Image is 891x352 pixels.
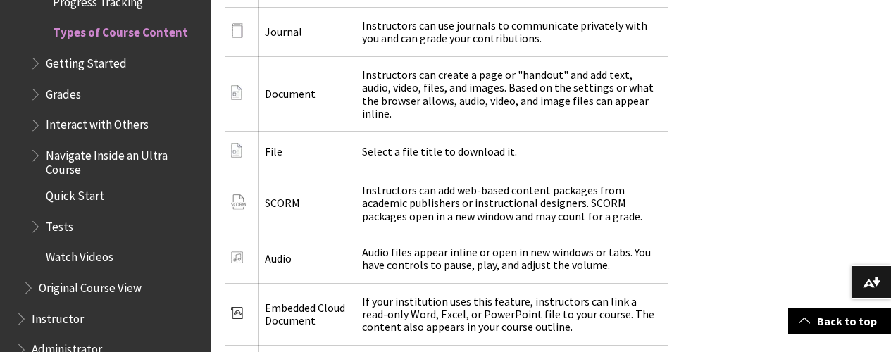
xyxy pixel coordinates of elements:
[231,307,243,319] img: Image of the icon for Microsoft Documents
[46,144,201,177] span: Navigate Inside an Ultra Course
[46,215,73,234] span: Tests
[259,283,356,345] td: Embedded Cloud Document
[39,276,142,295] span: Original Course View
[259,8,356,57] td: Journal
[53,21,188,40] span: Types of Course Content
[356,234,668,283] td: Audio files appear inline or open in new windows or tabs. You have controls to pause, play, and a...
[788,308,891,334] a: Back to top
[259,234,356,283] td: Audio
[46,82,81,101] span: Grades
[46,113,149,132] span: Interact with Others
[32,307,84,326] span: Instructor
[259,172,356,234] td: SCORM
[356,283,668,345] td: If your institution uses this feature, instructors can link a read-only Word, Excel, or PowerPoin...
[356,132,668,172] td: Select a file title to download it.
[46,51,127,70] span: Getting Started
[46,184,104,203] span: Quick Start
[259,132,356,172] td: File
[356,56,668,132] td: Instructors can create a page or "handout" and add text, audio, video, files, and images. Based o...
[356,172,668,234] td: Instructors can add web-based content packages from academic publishers or instructional designer...
[46,246,113,265] span: Watch Videos
[259,56,356,132] td: Document
[356,8,668,57] td: Instructors can use journals to communicate privately with you and can grade your contributions.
